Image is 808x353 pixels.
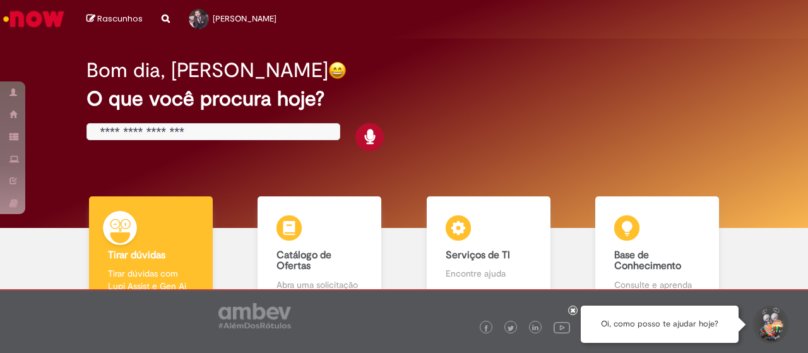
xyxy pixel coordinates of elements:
button: Iniciar Conversa de Suporte [751,306,789,344]
img: logo_footer_facebook.png [483,325,489,332]
a: Catálogo de Ofertas Abra uma solicitação [235,196,405,306]
p: Abra uma solicitação [276,278,362,291]
a: Serviços de TI Encontre ajuda [404,196,573,306]
p: Tirar dúvidas com Lupi Assist e Gen Ai [108,267,194,292]
b: Catálogo de Ofertas [276,249,331,273]
a: Base de Conhecimento Consulte e aprenda [573,196,742,306]
img: logo_footer_youtube.png [554,319,570,335]
b: Base de Conhecimento [614,249,681,273]
img: logo_footer_linkedin.png [532,325,538,332]
img: ServiceNow [1,6,66,32]
div: Oi, como posso te ajudar hoje? [581,306,739,343]
a: Tirar dúvidas Tirar dúvidas com Lupi Assist e Gen Ai [66,196,235,306]
span: Rascunhos [97,13,143,25]
b: Tirar dúvidas [108,249,165,261]
h2: O que você procura hoje? [86,88,721,110]
p: Consulte e aprenda [614,278,700,291]
a: Rascunhos [86,13,143,25]
img: logo_footer_ambev_rotulo_gray.png [218,303,291,328]
img: logo_footer_twitter.png [508,325,514,332]
p: Encontre ajuda [446,267,532,280]
b: Serviços de TI [446,249,510,261]
span: [PERSON_NAME] [213,13,276,24]
h2: Bom dia, [PERSON_NAME] [86,59,328,81]
img: happy-face.png [328,61,347,80]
